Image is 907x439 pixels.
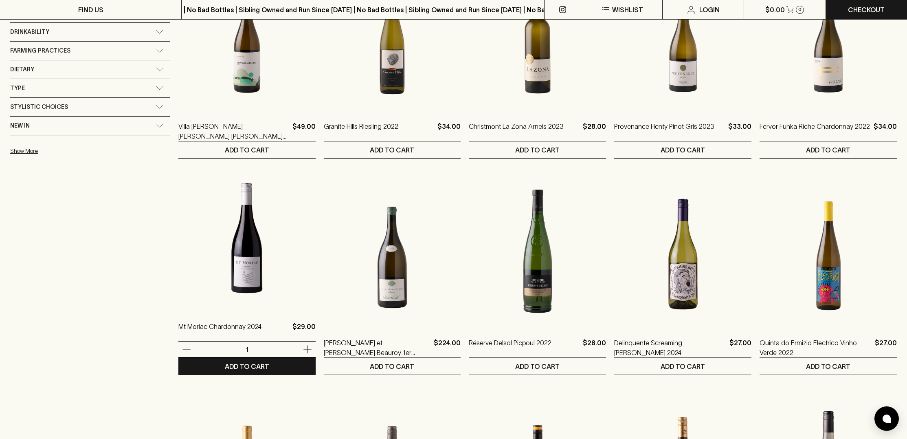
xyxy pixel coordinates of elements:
[583,121,606,141] p: $28.00
[10,79,170,97] div: Type
[178,322,261,341] a: Mt Moriac Chardonnay 2024
[10,102,68,112] span: Stylistic Choices
[760,358,897,375] button: ADD TO CART
[798,7,802,12] p: 0
[324,183,461,326] img: Agnes et Didier Dauvissat Beauroy 1er Chablis Magnum 2021
[760,121,870,141] a: Fervor Funka Riche Chardonnay 2022
[469,358,606,375] button: ADD TO CART
[225,362,269,371] p: ADD TO CART
[728,121,751,141] p: $33.00
[469,141,606,158] button: ADD TO CART
[614,358,751,375] button: ADD TO CART
[469,338,551,357] a: Réserve Delsol Picpoul 2022
[10,27,49,37] span: Drinkability
[225,145,269,155] p: ADD TO CART
[324,121,398,141] a: Granite Hills Riesling 2022
[10,23,170,41] div: Drinkability
[469,121,564,141] a: Christmont La Zona Arneis 2023
[583,338,606,357] p: $28.00
[178,121,289,141] a: Villa [PERSON_NAME] [PERSON_NAME] [PERSON_NAME] 2022
[10,121,30,131] span: New In
[178,167,316,309] img: Mt Moriac Chardonnay 2024
[10,42,170,60] div: Farming Practices
[178,141,316,158] button: ADD TO CART
[437,121,461,141] p: $34.00
[699,5,720,15] p: Login
[515,145,560,155] p: ADD TO CART
[614,121,714,141] a: Provenance Henty Pinot Gris 2023
[760,183,897,326] img: Quinta do Ermizio Electrico Vinho Verde 2022
[883,415,891,423] img: bubble-icon
[661,145,705,155] p: ADD TO CART
[760,338,872,357] a: Quinta do Ermizio Electrico Vinho Verde 2022
[292,322,316,341] p: $29.00
[848,5,885,15] p: Checkout
[806,362,850,371] p: ADD TO CART
[760,141,897,158] button: ADD TO CART
[806,145,850,155] p: ADD TO CART
[469,183,606,326] img: Réserve Delsol Picpoul 2022
[10,46,70,56] span: Farming Practices
[729,338,751,357] p: $27.00
[612,5,643,15] p: Wishlist
[370,362,414,371] p: ADD TO CART
[237,345,257,354] p: 1
[10,117,170,135] div: New In
[874,121,897,141] p: $34.00
[10,64,34,75] span: Dietary
[614,338,726,357] a: Delinquente Screaming [PERSON_NAME] 2024
[10,83,25,93] span: Type
[370,145,414,155] p: ADD TO CART
[10,60,170,79] div: Dietary
[10,143,117,159] button: Show More
[178,358,316,375] button: ADD TO CART
[614,183,751,326] img: Delinquente Screaming Betty Vermentino 2024
[875,338,897,357] p: $27.00
[324,358,461,375] button: ADD TO CART
[765,5,785,15] p: $0.00
[78,5,103,15] p: FIND US
[292,121,316,141] p: $49.00
[10,98,170,116] div: Stylistic Choices
[661,362,705,371] p: ADD TO CART
[434,338,461,357] p: $224.00
[324,338,431,357] a: [PERSON_NAME] et [PERSON_NAME] Beauroy 1er Chablis Magnum 2021
[515,362,560,371] p: ADD TO CART
[614,141,751,158] button: ADD TO CART
[324,141,461,158] button: ADD TO CART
